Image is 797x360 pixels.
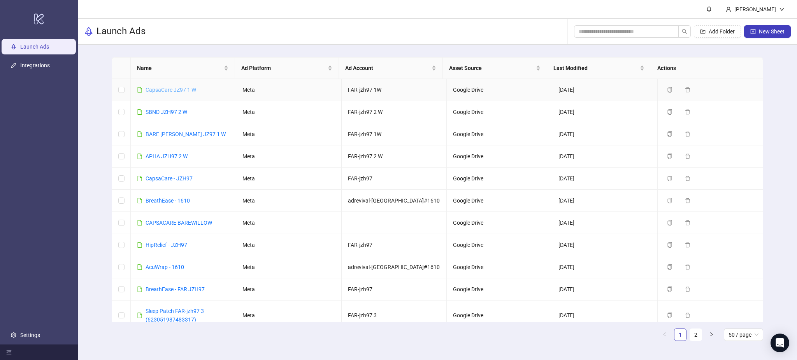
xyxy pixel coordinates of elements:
div: [PERSON_NAME] [731,5,779,14]
span: copy [667,87,672,93]
td: Meta [236,101,342,123]
span: delete [685,154,690,159]
td: [DATE] [552,190,658,212]
span: folder-add [700,29,706,34]
td: adrevival-[GEOGRAPHIC_DATA]#1610 [342,256,447,278]
span: copy [667,176,672,181]
td: Meta [236,212,342,234]
span: copy [667,264,672,270]
span: right [709,332,714,337]
span: Last Modified [553,64,638,72]
span: bell [706,6,712,12]
span: Asset Source [449,64,534,72]
span: search [682,29,687,34]
span: delete [685,198,690,203]
div: Page Size [724,329,763,341]
span: menu-fold [6,350,12,355]
span: file [137,313,142,318]
span: rocket [84,27,93,36]
a: AcuWrap - 1610 [146,264,184,270]
span: file [137,154,142,159]
td: Meta [236,301,342,330]
td: Google Drive [447,168,552,190]
li: 2 [690,329,702,341]
td: Meta [236,168,342,190]
a: Integrations [20,62,50,68]
span: file [137,198,142,203]
a: SBND JZH97 2 W [146,109,187,115]
span: delete [685,87,690,93]
span: delete [685,264,690,270]
td: FAR-jzh97 [342,168,447,190]
a: 1 [674,329,686,341]
a: 2 [690,329,702,341]
span: plus-square [750,29,756,34]
li: Previous Page [658,329,671,341]
button: Add Folder [694,25,741,38]
span: delete [685,242,690,248]
td: Meta [236,256,342,278]
td: FAR-jzh97 [342,234,447,256]
span: copy [667,198,672,203]
span: delete [685,287,690,292]
td: FAR-jzh97 [342,278,447,301]
span: file [137,287,142,292]
td: [DATE] [552,101,658,123]
a: CapsaCare JZ97 1 W [146,87,196,93]
td: Google Drive [447,123,552,145]
td: FAR-jzh97 2 W [342,101,447,123]
td: Meta [236,278,342,301]
span: down [779,7,785,12]
a: Settings [20,332,40,338]
td: FAR-jzh97 3 [342,301,447,330]
td: FAR-jzh97 1W [342,79,447,101]
li: Next Page [705,329,718,341]
td: [DATE] [552,278,658,301]
span: Name [137,64,222,72]
span: copy [667,220,672,225]
button: right [705,329,718,341]
th: Ad Account [339,58,443,79]
span: user [726,7,731,12]
th: Name [131,58,235,79]
span: Ad Platform [241,64,326,72]
span: delete [685,176,690,181]
td: Google Drive [447,278,552,301]
td: Meta [236,123,342,145]
a: APHA JZH97 2 W [146,153,188,159]
td: Google Drive [447,301,552,330]
a: BreathEase - FAR JZH97 [146,286,205,292]
span: Ad Account [345,64,430,72]
a: BARE [PERSON_NAME] JZ97 1 W [146,131,226,137]
td: Google Drive [447,256,552,278]
button: left [658,329,671,341]
td: Google Drive [447,79,552,101]
td: [DATE] [552,301,658,330]
span: file [137,176,142,181]
td: [DATE] [552,145,658,168]
span: file [137,131,142,137]
a: BreathEase - 1610 [146,197,190,204]
h3: Launch Ads [97,25,146,38]
td: Google Drive [447,190,552,212]
span: copy [667,131,672,137]
a: Sleep Patch FAR-jzh97 3 (623051987483317) [146,308,204,323]
td: - [342,212,447,234]
td: Google Drive [447,212,552,234]
td: [DATE] [552,123,658,145]
div: Open Intercom Messenger [771,334,789,352]
span: copy [667,109,672,115]
td: [DATE] [552,234,658,256]
a: HipRelief - JZH97 [146,242,187,248]
th: Last Modified [547,58,651,79]
span: New Sheet [759,28,785,35]
span: copy [667,313,672,318]
td: [DATE] [552,168,658,190]
span: delete [685,220,690,225]
a: CapsaCare - JZH97 [146,175,193,182]
td: Google Drive [447,145,552,168]
td: adrevival-[GEOGRAPHIC_DATA]#1610 [342,190,447,212]
a: CAPSACARE BAREWILLOW [146,220,212,226]
span: file [137,242,142,248]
